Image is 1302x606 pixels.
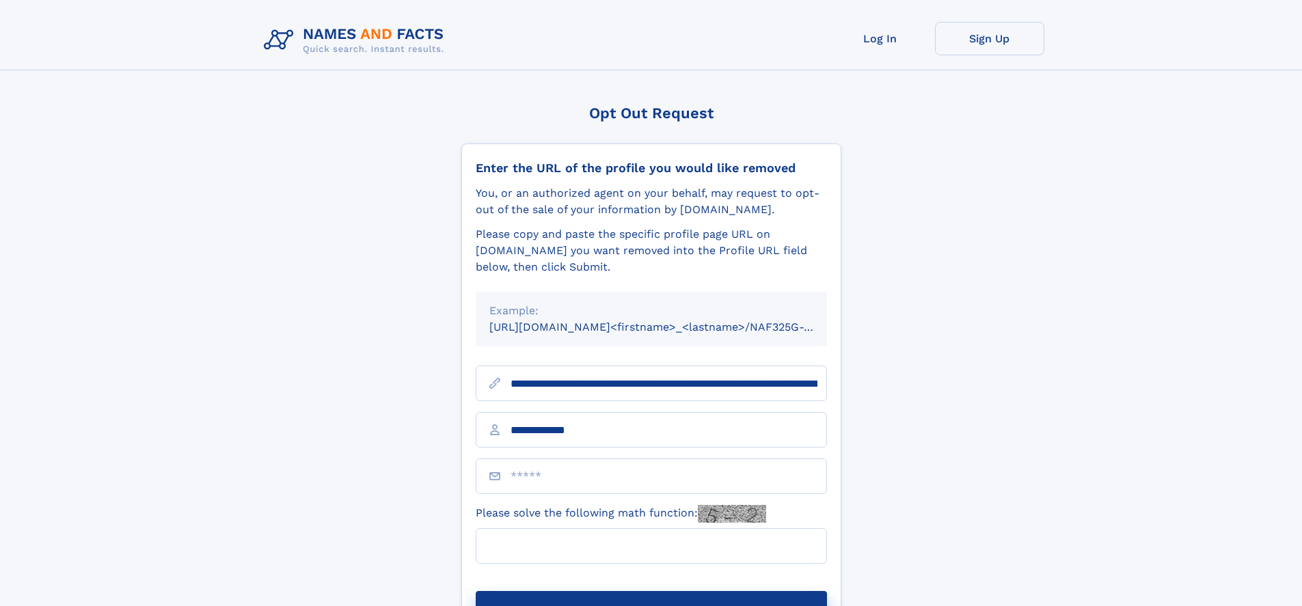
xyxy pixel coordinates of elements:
a: Log In [826,22,935,55]
div: Opt Out Request [461,105,841,122]
div: Example: [489,303,813,319]
a: Sign Up [935,22,1044,55]
small: [URL][DOMAIN_NAME]<firstname>_<lastname>/NAF325G-xxxxxxxx [489,320,853,333]
div: Enter the URL of the profile you would like removed [476,161,827,176]
img: Logo Names and Facts [258,22,455,59]
div: You, or an authorized agent on your behalf, may request to opt-out of the sale of your informatio... [476,185,827,218]
div: Please copy and paste the specific profile page URL on [DOMAIN_NAME] you want removed into the Pr... [476,226,827,275]
label: Please solve the following math function: [476,505,766,523]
